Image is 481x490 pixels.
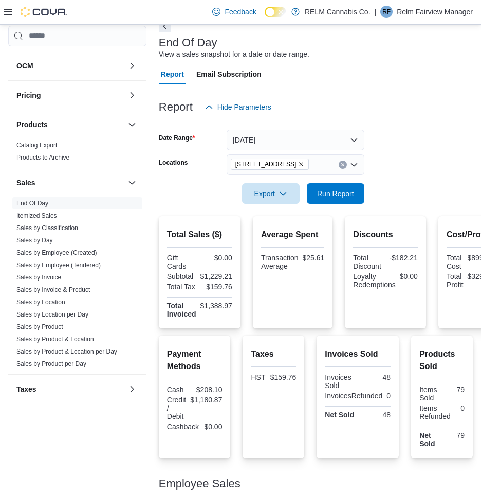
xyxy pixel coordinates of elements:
[16,90,124,100] button: Pricing
[126,89,138,101] button: Pricing
[382,6,391,18] span: RF
[159,134,195,142] label: Date Range
[235,159,297,169] span: [STREET_ADDRESS]
[360,411,391,419] div: 48
[16,249,97,257] span: Sales by Employee (Created)
[339,161,347,169] button: Clear input
[375,6,377,18] p: |
[325,373,356,390] div: Invoices Sold
[16,119,48,130] h3: Products
[353,272,396,289] div: Loyalty Redemptions
[419,404,451,421] div: Items Refunded
[16,336,94,343] a: Sales by Product & Location
[16,119,124,130] button: Products
[317,188,354,199] span: Run Report
[16,273,61,282] span: Sales by Invoice
[196,64,262,84] span: Email Subscription
[159,478,240,490] h3: Employee Sales
[167,386,192,394] div: Cash
[225,7,256,17] span: Feedback
[190,396,222,404] div: $1,180.87
[16,224,78,232] span: Sales by Classification
[16,323,63,331] span: Sales by Product
[126,60,138,72] button: OCM
[161,64,184,84] span: Report
[159,20,171,32] button: Next
[16,261,101,269] span: Sales by Employee (Tendered)
[261,254,299,270] div: Transaction Average
[16,178,124,188] button: Sales
[16,142,57,149] a: Catalog Export
[265,7,286,17] input: Dark Mode
[305,6,371,18] p: RELM Cannabis Co.
[167,272,196,281] div: Subtotal
[126,177,138,189] button: Sales
[16,360,86,368] span: Sales by Product per Day
[16,61,124,71] button: OCM
[447,254,464,270] div: Total Cost
[400,272,418,281] div: $0.00
[270,373,297,381] div: $159.76
[16,153,69,162] span: Products to Archive
[350,161,358,169] button: Open list of options
[444,386,465,394] div: 79
[159,101,193,113] h3: Report
[325,411,354,419] strong: Net Sold
[419,386,440,402] div: Items Sold
[16,199,48,207] span: End Of Day
[16,384,36,394] h3: Taxes
[203,423,222,431] div: $0.00
[380,6,393,18] div: Relm Fairview Manager
[159,37,217,49] h3: End Of Day
[16,261,101,269] a: Sales by Employee (Tendered)
[307,183,364,204] button: Run Report
[200,302,232,310] div: $1,388.97
[167,229,232,241] h2: Total Sales ($)
[126,383,138,395] button: Taxes
[16,61,33,71] h3: OCM
[16,286,90,293] a: Sales by Invoice & Product
[16,154,69,161] a: Products to Archive
[208,2,260,22] a: Feedback
[353,229,418,241] h2: Discounts
[303,254,325,262] div: $25.61
[8,197,146,374] div: Sales
[298,161,304,167] button: Remove 4031 Fairview St #103 from selection in this group
[196,386,223,394] div: $208.10
[16,212,57,219] a: Itemized Sales
[16,310,88,319] span: Sales by Location per Day
[167,302,196,318] strong: Total Invoiced
[16,384,124,394] button: Taxes
[16,200,48,207] a: End Of Day
[167,423,199,431] div: Cashback
[325,348,391,360] h2: Invoices Sold
[217,102,271,112] span: Hide Parameters
[251,348,296,360] h2: Taxes
[167,348,223,373] h2: Payment Methods
[201,254,232,262] div: $0.00
[16,237,53,244] a: Sales by Day
[353,254,383,270] div: Total Discount
[419,431,435,448] strong: Net Sold
[16,299,65,306] a: Sales by Location
[21,7,67,17] img: Cova
[227,130,364,150] button: [DATE]
[16,236,53,244] span: Sales by Day
[200,272,232,281] div: $1,229.21
[201,97,275,117] button: Hide Parameters
[8,139,146,168] div: Products
[16,212,57,220] span: Itemized Sales
[16,90,41,100] h3: Pricing
[16,274,61,281] a: Sales by Invoice
[251,373,266,381] div: HST
[447,272,464,289] div: Total Profit
[16,348,117,355] a: Sales by Product & Location per Day
[159,159,188,167] label: Locations
[16,347,117,356] span: Sales by Product & Location per Day
[16,360,86,367] a: Sales by Product per Day
[397,6,473,18] p: Relm Fairview Manager
[419,348,465,373] h2: Products Sold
